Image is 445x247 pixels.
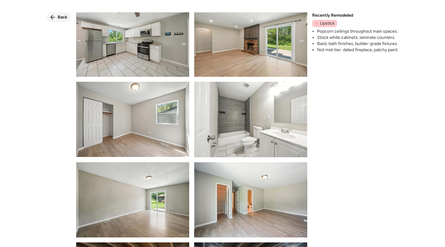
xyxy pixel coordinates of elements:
[194,82,307,157] img: product
[317,28,398,35] li: Popcorn ceilings throughout main spaces.
[58,14,67,20] span: Back
[317,47,398,53] li: Not mid-tier: dated fireplace, patchy paint.
[312,12,353,19] span: Recently Remodeled
[317,35,398,41] li: Stock white cabinets, laminate counters.
[194,2,307,77] img: product
[194,162,307,237] img: product
[76,162,189,237] img: product
[320,20,335,27] span: Lipstick
[76,2,189,77] img: product
[76,82,189,157] img: product
[317,41,398,47] li: Basic bath finishes, builder-grade fixtures.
